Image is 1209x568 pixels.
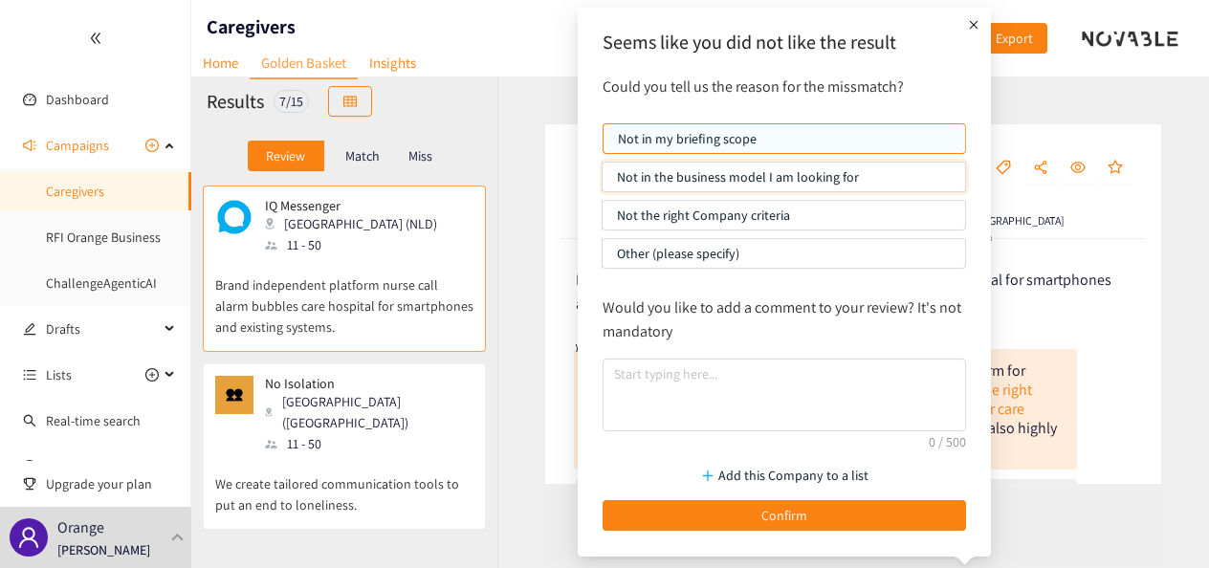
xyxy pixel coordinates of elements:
span: Campaigns [46,126,109,164]
div: [GEOGRAPHIC_DATA] (NLD) [265,213,449,234]
h1: Caregivers [207,13,296,40]
div: [GEOGRAPHIC_DATA] ([GEOGRAPHIC_DATA]) [265,391,472,433]
a: Dashboard [46,91,109,108]
p: Would you like to add a comment to your review? It's not mandatory [603,295,966,343]
span: sound [23,139,36,152]
span: plus-circle [145,368,159,382]
div: 11 - 50 [265,234,449,255]
a: ChallengeAgenticAI [46,274,157,292]
p: Miss [408,148,432,164]
span: unordered-list [23,368,36,382]
p: We create tailored communication tools to put an end to loneliness. [215,454,473,515]
span: share-alt [1033,160,1048,177]
button: star [1098,153,1132,184]
p: Match [345,148,380,164]
h2: Seems like you did not like the result [603,29,966,55]
span: Upgrade your plan [46,465,176,503]
h2: Results [207,88,264,115]
button: Add this Company to a list [603,460,966,491]
p: No Isolation [265,376,460,391]
a: Golden Basket [250,48,358,79]
i: Your Novable Expert says [574,340,692,355]
a: Real-time search [46,412,141,429]
span: Confirm [761,505,807,526]
span: eye [1070,160,1086,177]
div: 7 / 15 [274,90,309,113]
span: edit [23,322,36,336]
p: Other (please specify) [617,239,951,268]
img: Snapshot of the company's website [215,198,253,236]
span: plus [964,15,983,34]
p: Not in my briefing scope [618,124,951,153]
p: Not in the business model I am looking for [617,163,951,191]
span: star [1108,160,1123,177]
button: downloadExport [960,23,1047,54]
span: Drafts [46,310,159,348]
span: Lists [46,356,72,394]
a: RFI Orange Business [46,229,161,246]
img: Snapshot of the company's website [215,376,253,414]
span: tag [996,160,1011,177]
span: plus-circle [145,139,159,152]
p: IQ Messenger [265,198,437,213]
span: user [17,526,40,549]
div: Widget de chat [1113,476,1209,568]
a: Caregivers [46,183,104,200]
div: 11 - 50 [265,433,472,454]
span: double-left [89,32,102,45]
a: Insights [358,48,428,77]
p: Could you tell us the reason for the missmatch? [593,75,976,98]
a: Home [191,48,250,77]
div: [GEOGRAPHIC_DATA] (NLD) [948,212,1066,247]
span: Export [996,28,1033,49]
button: share-alt [1023,153,1058,184]
a: [PERSON_NAME] [46,458,139,475]
button: table [328,86,372,117]
iframe: Chat Widget [1113,476,1209,568]
p: Add this Company to a list [718,465,868,486]
span: Brand independent platform nurse call alarm bubbles care hospital for smartphones and existing sy... [576,270,1111,314]
p: Review [266,148,305,164]
span: trophy [23,477,36,491]
span: table [343,95,357,110]
button: Confirm [603,500,966,531]
button: eye [1061,153,1095,184]
p: Not the right Company criteria [617,201,951,229]
p: Orange [57,515,104,539]
p: Brand independent platform nurse call alarm bubbles care hospital for smartphones and existing sy... [215,255,473,338]
p: [PERSON_NAME] [57,539,150,560]
button: tag [986,153,1021,184]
